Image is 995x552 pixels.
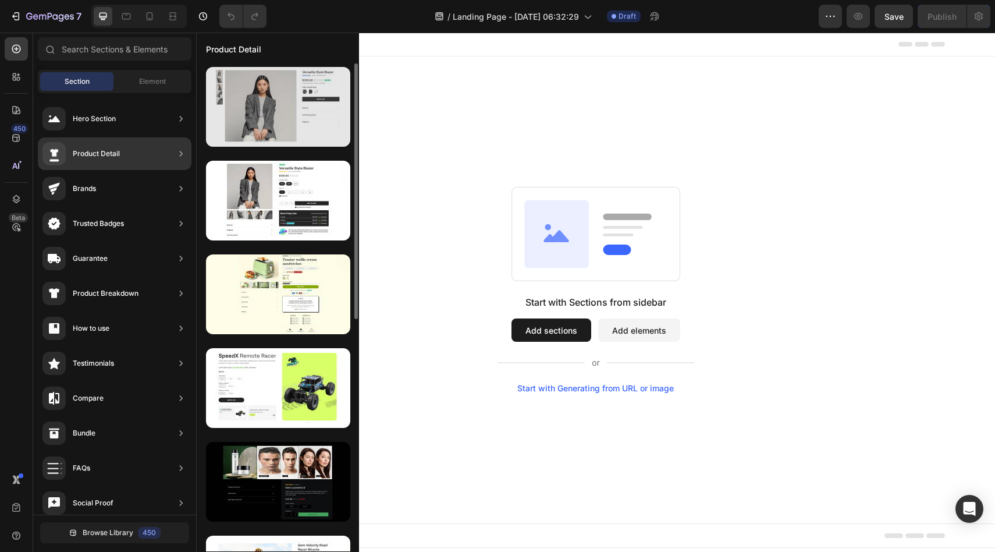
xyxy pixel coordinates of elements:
[73,183,96,194] div: Brands
[73,358,114,369] div: Testimonials
[619,11,636,22] span: Draft
[219,5,266,28] div: Undo/Redo
[73,392,104,404] div: Compare
[65,76,90,87] span: Section
[73,148,120,160] div: Product Detail
[918,5,966,28] button: Publish
[138,527,161,539] div: 450
[315,286,395,309] button: Add sections
[955,495,983,523] div: Open Intercom Messenger
[321,351,478,360] div: Start with Generating from URL or image
[139,76,166,87] span: Element
[73,497,113,509] div: Social Proof
[11,124,28,133] div: 450
[73,323,109,334] div: How to use
[38,37,191,61] input: Search Sections & Elements
[196,33,995,552] iframe: Design area
[73,113,116,125] div: Hero Section
[76,9,81,23] p: 7
[928,10,957,23] div: Publish
[40,522,189,543] button: Browse Library450
[329,263,470,277] div: Start with Sections from sidebar
[453,10,579,23] span: Landing Page - [DATE] 06:32:29
[83,528,133,538] span: Browse Library
[402,286,484,309] button: Add elements
[73,253,108,264] div: Guarantee
[73,218,124,229] div: Trusted Badges
[875,5,913,28] button: Save
[73,462,90,474] div: FAQs
[5,5,87,28] button: 7
[447,10,450,23] span: /
[9,213,28,222] div: Beta
[73,288,138,299] div: Product Breakdown
[73,427,95,439] div: Bundle
[884,12,904,22] span: Save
